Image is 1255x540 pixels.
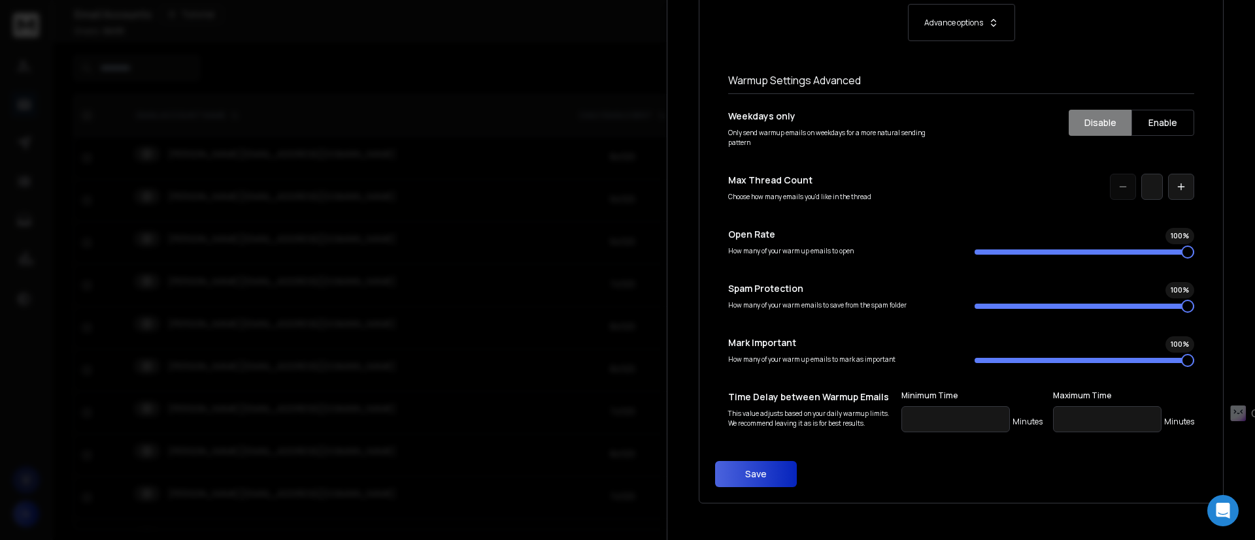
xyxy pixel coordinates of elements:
label: Minimum Time [901,390,1043,401]
h1: Warmup Settings Advanced [728,72,1194,88]
p: How many of your warm up emails to open [728,246,948,256]
div: 100 % [1165,228,1194,244]
button: Save [715,461,797,487]
p: This value adjusts based on your daily warmup limits. We recommend leaving it as is for best resu... [728,409,896,428]
p: Choose how many emails you'd like in the thread [728,192,948,202]
p: Mark Important [728,336,948,349]
label: Maximum Time [1053,390,1194,401]
p: Max Thread Count [728,174,948,187]
p: Spam Protection [728,282,948,295]
p: Minutes [1164,417,1194,427]
div: 100 % [1165,336,1194,353]
p: Open Rate [728,228,948,241]
p: Weekdays only [728,110,948,123]
div: Open Intercom Messenger [1207,495,1239,526]
p: How many of your warm up emails to mark as important [728,355,948,364]
button: Enable [1131,110,1194,136]
button: Disable [1069,110,1131,136]
p: Minutes [1012,417,1043,427]
div: 100 % [1165,282,1194,298]
p: How many of your warm emails to save from the spam folder [728,300,948,310]
p: Only send warmup emails on weekdays for a more natural sending pattern [728,128,948,148]
p: Advance options [924,18,983,28]
button: Advance options [728,4,1194,41]
p: Time Delay between Warmup Emails [728,390,896,404]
